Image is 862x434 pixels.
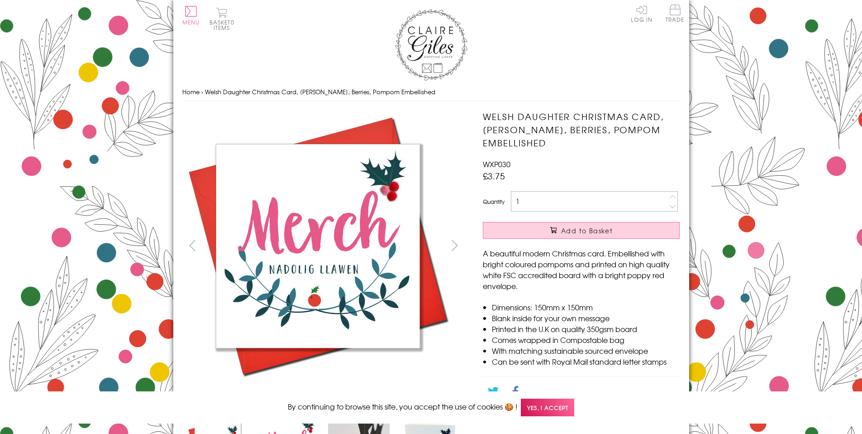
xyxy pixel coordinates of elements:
[483,110,680,149] h1: Welsh Daughter Christmas Card, [PERSON_NAME], Berries, Pompom Embellished
[631,5,652,22] a: Log In
[210,7,234,30] button: Basket0 items
[483,169,505,182] span: £3.75
[444,235,465,256] button: next
[465,110,736,382] img: Welsh Daughter Christmas Card, Nadolig Llawen Merch, Berries, Pompom Embellished
[483,159,510,169] span: WXP030
[492,356,680,367] li: Can be sent with Royal Mail standard letter stamps
[395,9,467,81] img: Claire Giles Greetings Cards
[182,83,680,101] nav: breadcrumbs
[492,334,680,345] li: Comes wrapped in Compostable bag
[492,313,680,323] li: Blank inside for your own message
[483,248,680,291] p: A beautiful modern Christmas card. Embellished with bright coloured pompoms and printed on high q...
[492,345,680,356] li: With matching sustainable sourced envelope
[666,5,685,22] span: Trade
[521,399,574,416] span: Yes, I accept
[182,18,200,26] span: Menu
[561,226,613,235] span: Add to Basket
[666,5,685,24] a: Trade
[182,6,200,25] button: Menu
[201,87,203,96] span: ›
[492,323,680,334] li: Printed in the U.K on quality 350gsm board
[492,302,680,313] li: Dimensions: 150mm x 150mm
[483,198,505,206] label: Quantity
[182,110,453,382] img: Welsh Daughter Christmas Card, Nadolig Llawen Merch, Berries, Pompom Embellished
[214,18,234,32] span: 0 items
[182,87,200,96] a: Home
[182,235,203,256] button: prev
[205,87,435,96] span: Welsh Daughter Christmas Card, [PERSON_NAME], Berries, Pompom Embellished
[483,222,680,239] button: Add to Basket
